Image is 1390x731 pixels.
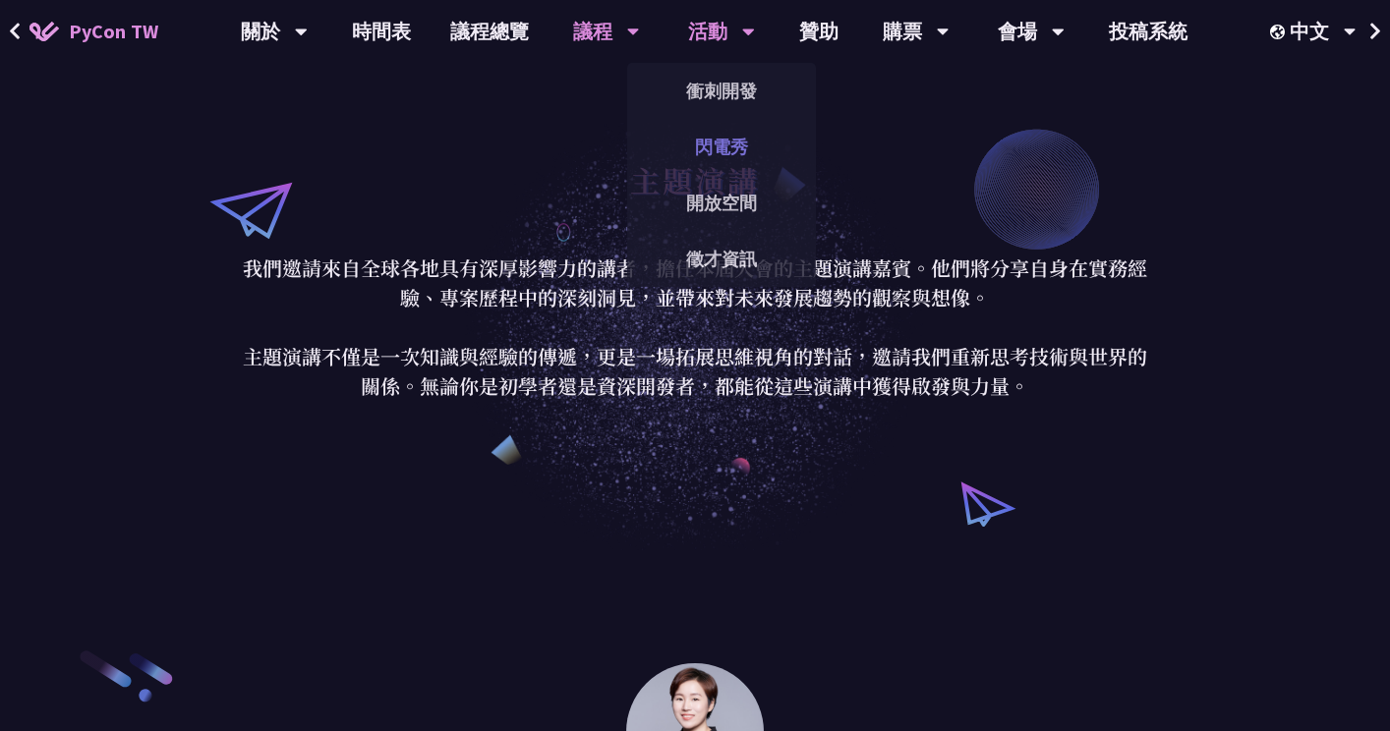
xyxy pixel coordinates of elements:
img: Home icon of PyCon TW 2025 [29,22,59,41]
p: 我們邀請來自全球各地具有深厚影響力的講者，擔任本屆大會的主題演講嘉賓。他們將分享自身在實務經驗、專案歷程中的深刻洞見，並帶來對未來發展趨勢的觀察與想像。 主題演講不僅是一次知識與經驗的傳遞，更是... [238,253,1152,401]
a: 閃電秀 [627,124,816,170]
a: 開放空間 [627,180,816,226]
img: Locale Icon [1270,25,1290,39]
a: PyCon TW [10,7,178,56]
span: PyCon TW [69,17,158,46]
a: 徵才資訊 [627,236,816,282]
a: 衝刺開發 [627,68,816,114]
